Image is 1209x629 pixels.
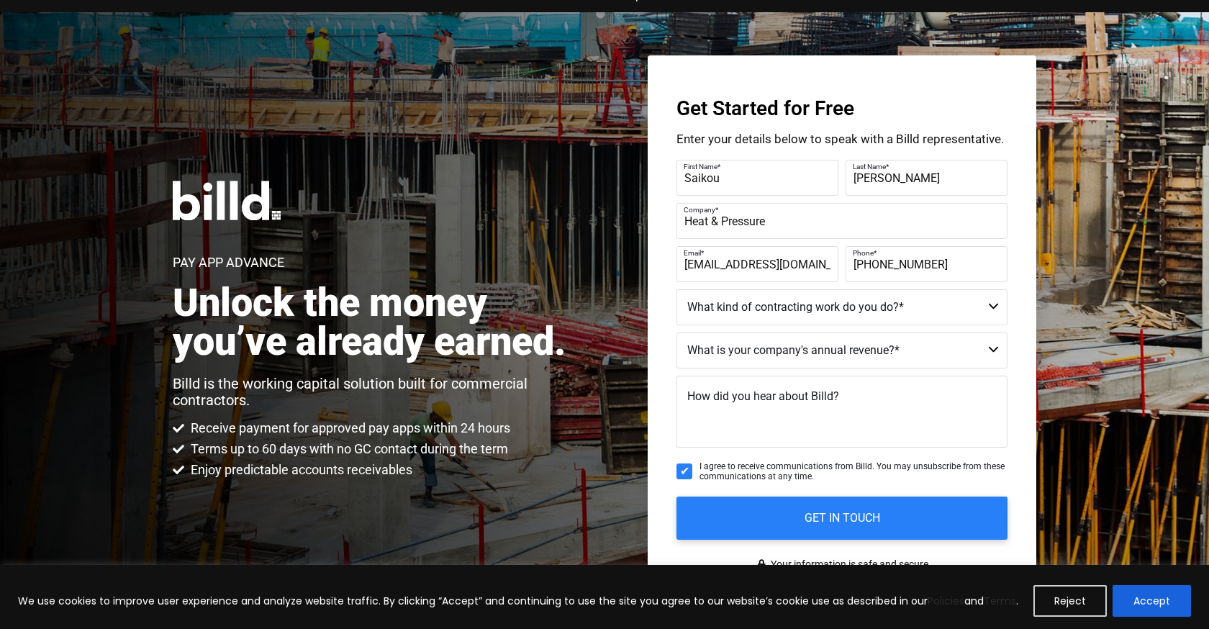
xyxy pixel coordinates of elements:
[1113,585,1191,617] button: Accept
[699,461,1007,482] span: I agree to receive communications from Billd. You may unsubscribe from these communications at an...
[676,133,1007,145] p: Enter your details below to speak with a Billd representative.
[173,284,581,361] h2: Unlock the money you’ve already earned.
[18,592,1018,610] p: We use cookies to improve user experience and analyze website traffic. By clicking “Accept” and c...
[687,389,839,403] span: How did you hear about Billd?
[684,206,715,214] span: Company
[676,497,1007,540] input: GET IN TOUCH
[684,249,701,257] span: Email
[173,256,284,269] h1: Pay App Advance
[187,461,412,479] span: Enjoy predictable accounts receivables
[676,463,692,479] input: I agree to receive communications from Billd. You may unsubscribe from these communications at an...
[684,163,717,171] span: First Name
[984,594,1016,608] a: Terms
[187,420,510,437] span: Receive payment for approved pay apps within 24 hours
[928,594,964,608] a: Policies
[767,554,928,575] span: Your information is safe and secure
[173,376,581,409] p: Billd is the working capital solution built for commercial contractors.
[853,249,874,257] span: Phone
[1033,585,1107,617] button: Reject
[853,163,886,171] span: Last Name
[187,440,508,458] span: Terms up to 60 days with no GC contact during the term
[676,99,1007,119] h3: Get Started for Free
